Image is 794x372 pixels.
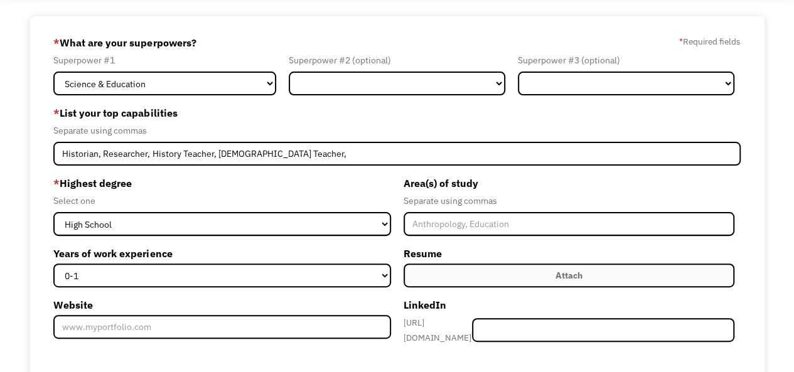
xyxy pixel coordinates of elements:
div: Separate using commas [404,193,734,208]
input: Anthropology, Education [404,212,734,236]
label: Years of work experience [53,243,390,263]
label: Attach [404,263,734,287]
label: LinkedIn [404,295,734,315]
div: Select one [53,193,390,208]
div: Attach [555,268,582,283]
div: Separate using commas [53,123,740,138]
div: Superpower #2 (optional) [289,53,505,68]
div: Superpower #3 (optional) [518,53,734,68]
input: Videography, photography, accounting [53,142,740,166]
label: List your top capabilities [53,103,740,123]
label: Resume [404,243,734,263]
label: Area(s) of study [404,173,734,193]
label: Highest degree [53,173,390,193]
label: Required fields [679,34,741,49]
label: What are your superpowers? [53,33,196,53]
div: [URL][DOMAIN_NAME] [404,315,473,345]
input: www.myportfolio.com [53,315,390,339]
label: Website [53,295,390,315]
div: Superpower #1 [53,53,276,68]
